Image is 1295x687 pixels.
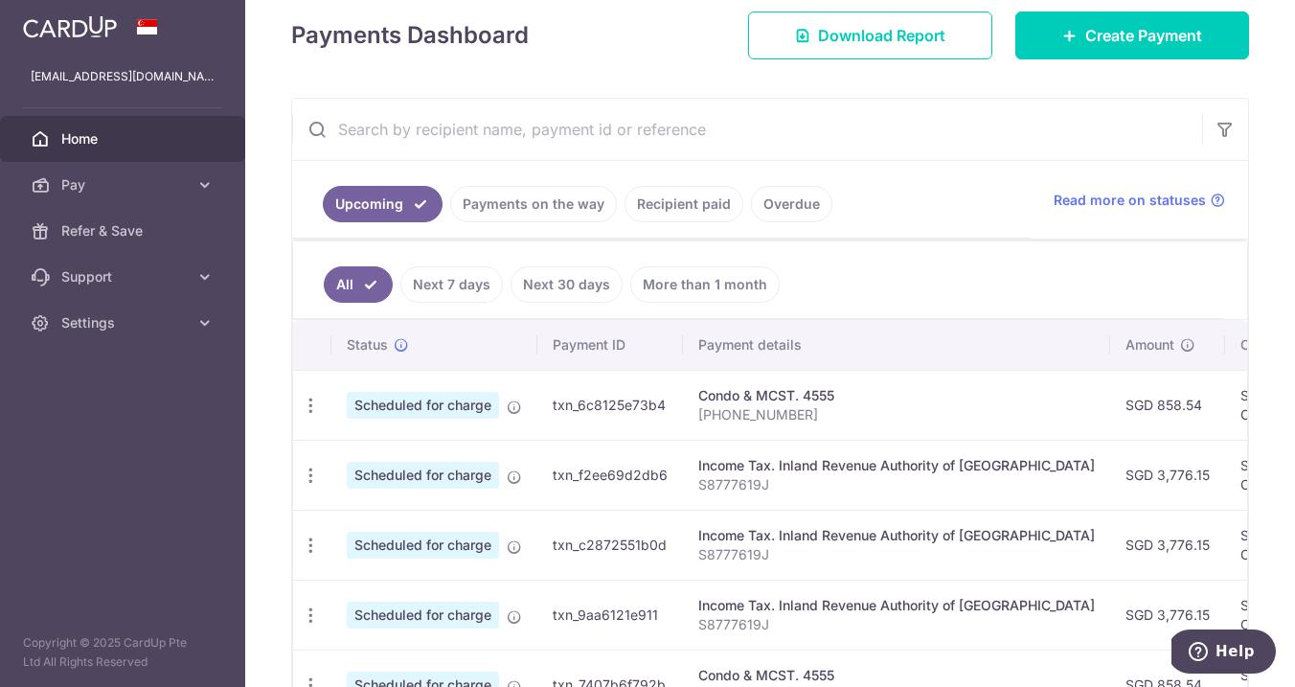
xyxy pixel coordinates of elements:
span: Scheduled for charge [347,532,499,559]
span: Download Report [818,24,945,47]
a: Next 30 days [511,266,623,303]
a: Payments on the way [450,186,617,222]
div: Condo & MCST. 4555 [698,386,1095,405]
span: Refer & Save [61,221,188,240]
td: txn_f2ee69d2db6 [537,440,683,510]
a: Create Payment [1015,11,1249,59]
a: Read more on statuses [1054,191,1225,210]
img: CardUp [23,15,117,38]
a: More than 1 month [630,266,780,303]
p: [EMAIL_ADDRESS][DOMAIN_NAME] [31,67,215,86]
td: txn_6c8125e73b4 [537,370,683,440]
div: Condo & MCST. 4555 [698,666,1095,685]
a: Recipient paid [625,186,743,222]
span: Status [347,335,388,355]
span: Create Payment [1085,24,1202,47]
span: Read more on statuses [1054,191,1206,210]
h4: Payments Dashboard [291,18,529,53]
div: Income Tax. Inland Revenue Authority of [GEOGRAPHIC_DATA] [698,456,1095,475]
span: Home [61,129,188,149]
a: Overdue [751,186,832,222]
a: All [324,266,393,303]
td: SGD 3,776.15 [1110,580,1225,650]
span: Scheduled for charge [347,392,499,419]
span: Pay [61,175,188,195]
td: txn_c2872551b0d [537,510,683,580]
a: Next 7 days [400,266,503,303]
p: S8777619J [698,545,1095,564]
span: Scheduled for charge [347,602,499,629]
span: Settings [61,313,188,332]
td: SGD 3,776.15 [1110,440,1225,510]
span: Amount [1125,335,1174,355]
td: SGD 858.54 [1110,370,1225,440]
iframe: Opens a widget where you can find more information [1171,630,1276,677]
td: SGD 3,776.15 [1110,510,1225,580]
div: Income Tax. Inland Revenue Authority of [GEOGRAPHIC_DATA] [698,526,1095,545]
td: txn_9aa6121e911 [537,580,683,650]
input: Search by recipient name, payment id or reference [292,99,1202,160]
p: [PHONE_NUMBER] [698,405,1095,424]
span: Support [61,267,188,286]
a: Download Report [748,11,992,59]
th: Payment ID [537,320,683,370]
p: S8777619J [698,475,1095,494]
a: Upcoming [323,186,443,222]
p: S8777619J [698,615,1095,634]
span: Scheduled for charge [347,462,499,489]
th: Payment details [683,320,1110,370]
div: Income Tax. Inland Revenue Authority of [GEOGRAPHIC_DATA] [698,596,1095,615]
